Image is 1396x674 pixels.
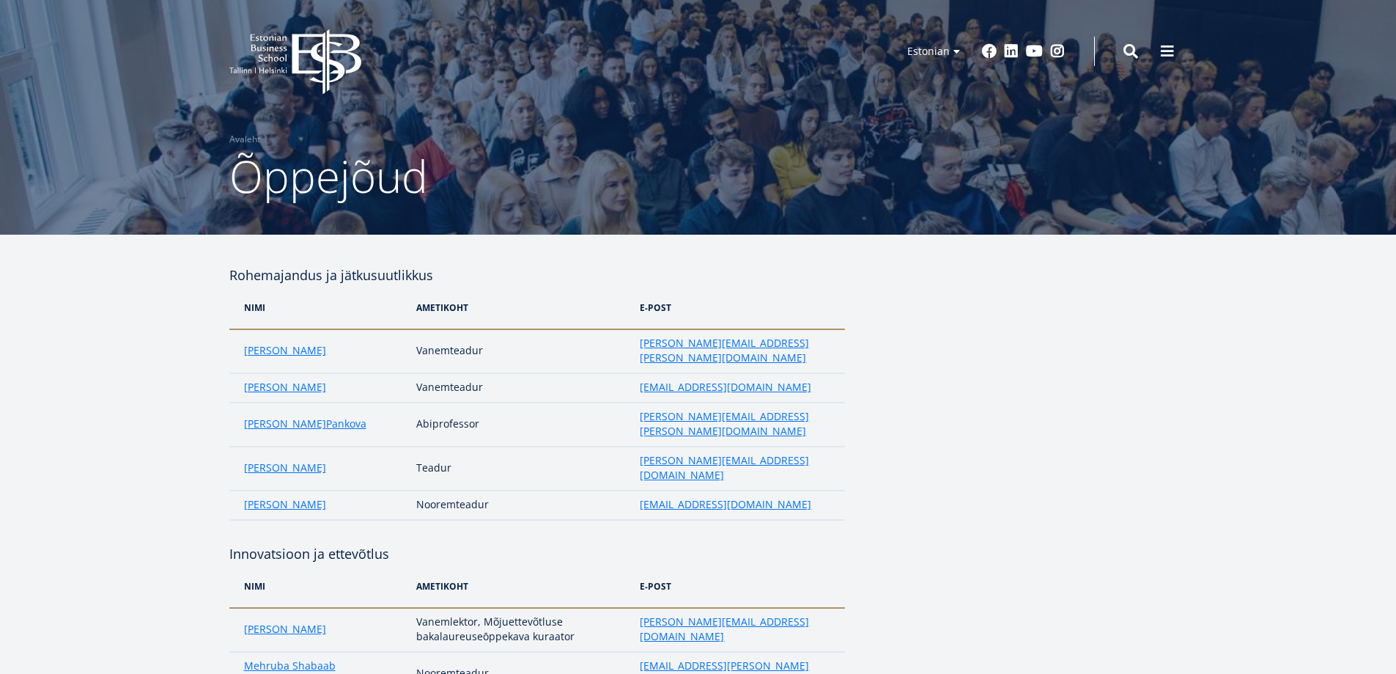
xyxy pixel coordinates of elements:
td: Vanemlektor, Mõjuettevõtluse bakalaureuseōppekava kuraator [409,608,632,652]
h4: Innovatsioon ja ettevõtlus [229,543,845,565]
td: Teadur [409,447,632,491]
td: Vanemteadur [409,329,632,373]
a: Instagram [1050,44,1065,59]
th: Ametikoht [409,565,632,608]
a: [PERSON_NAME] [244,497,326,512]
th: NIMi [229,286,410,329]
a: [PERSON_NAME] [244,343,326,358]
a: Mehruba Shabaab [244,659,336,673]
a: Youtube [1026,44,1043,59]
a: [PERSON_NAME] [244,417,326,431]
th: e-post [632,286,844,329]
a: [PERSON_NAME][EMAIL_ADDRESS][PERSON_NAME][DOMAIN_NAME] [640,409,830,439]
a: Avaleht [229,132,260,147]
th: e-post [632,565,844,608]
a: [PERSON_NAME] [244,380,326,395]
td: Nooremteadur [409,491,632,520]
td: Vanemteadur [409,373,632,403]
a: [PERSON_NAME] [244,622,326,637]
a: [PERSON_NAME][EMAIL_ADDRESS][DOMAIN_NAME] [640,453,830,483]
h4: Rohemajandus ja jätkusuutlikkus [229,264,845,286]
a: [EMAIL_ADDRESS][DOMAIN_NAME] [640,497,811,512]
td: Abiprofessor [409,403,632,447]
a: Linkedin [1004,44,1019,59]
a: [EMAIL_ADDRESS][DOMAIN_NAME] [640,380,811,395]
a: Pankova [326,417,366,431]
a: [PERSON_NAME][EMAIL_ADDRESS][PERSON_NAME][DOMAIN_NAME] [640,336,830,365]
a: [PERSON_NAME] [244,461,326,475]
th: NIMi [229,565,410,608]
th: Ametikoht [409,286,632,329]
span: Õppejõud [229,146,428,206]
a: Facebook [982,44,997,59]
a: [PERSON_NAME][EMAIL_ADDRESS][DOMAIN_NAME] [640,615,830,644]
